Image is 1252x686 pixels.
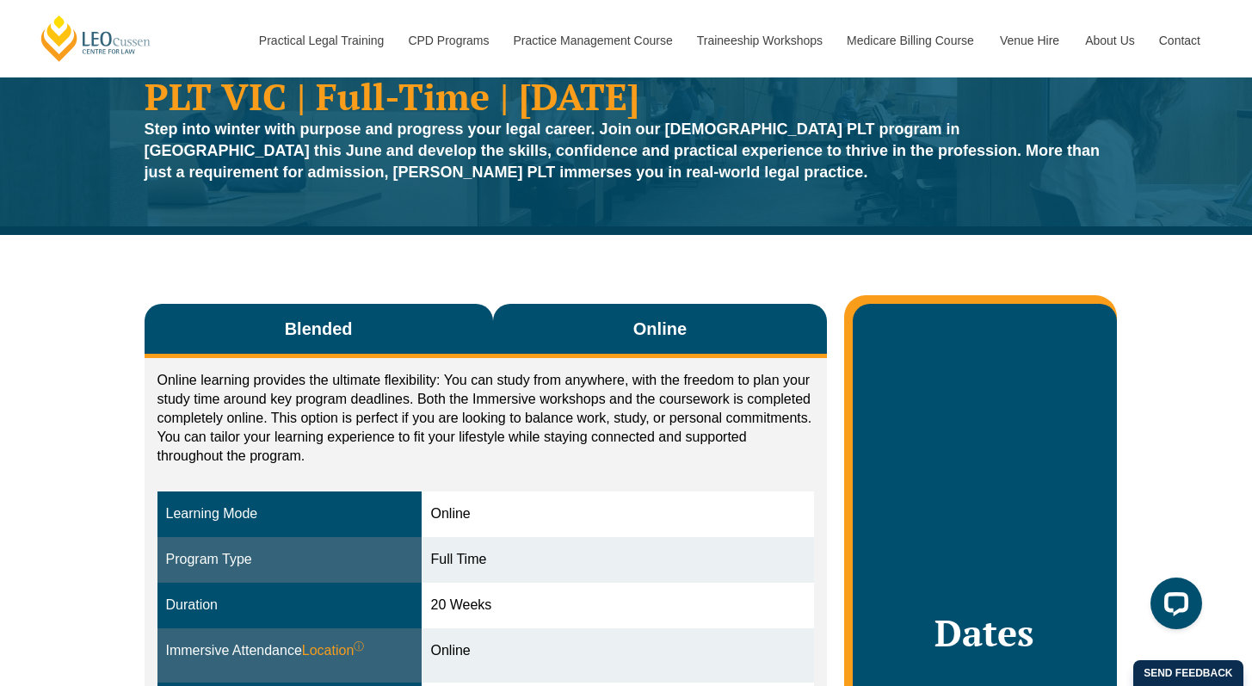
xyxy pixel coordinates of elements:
[633,317,687,341] span: Online
[430,641,805,661] div: Online
[870,611,1099,654] h2: Dates
[430,504,805,524] div: Online
[166,596,414,615] div: Duration
[246,3,396,77] a: Practical Legal Training
[166,504,414,524] div: Learning Mode
[1137,571,1209,643] iframe: LiveChat chat widget
[39,14,153,63] a: [PERSON_NAME] Centre for Law
[285,317,353,341] span: Blended
[501,3,684,77] a: Practice Management Course
[145,121,1101,181] strong: Step into winter with purpose and progress your legal career. Join our [DEMOGRAPHIC_DATA] PLT pro...
[354,640,364,652] sup: ⓘ
[395,3,500,77] a: CPD Programs
[1072,3,1146,77] a: About Us
[157,371,815,466] p: Online learning provides the ultimate flexibility: You can study from anywhere, with the freedom ...
[166,641,414,661] div: Immersive Attendance
[430,550,805,570] div: Full Time
[302,641,365,661] span: Location
[166,550,414,570] div: Program Type
[145,77,1108,114] h1: PLT VIC | Full-Time | [DATE]
[987,3,1072,77] a: Venue Hire
[430,596,805,615] div: 20 Weeks
[834,3,987,77] a: Medicare Billing Course
[684,3,834,77] a: Traineeship Workshops
[1146,3,1213,77] a: Contact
